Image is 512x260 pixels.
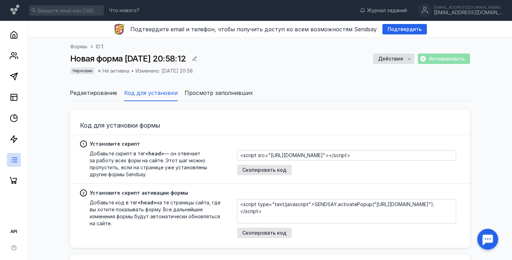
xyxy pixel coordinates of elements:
[80,122,456,129] h3: Код для установки формы
[138,200,156,205] b: <head>
[237,151,456,160] textarea: <script src="[URL][DOMAIN_NAME]"></script>
[145,151,164,156] b: <head>
[72,68,92,73] span: Черновик
[130,26,377,33] span: Подтвердите email и телефон, чтобы получить доступ ко всем возможностям Sendsay
[90,189,188,196] h4: Установите скрипт активации формы
[356,7,411,14] a: Журнал заданий
[96,43,100,49] span: ID
[109,8,139,13] span: Что нового?
[70,54,186,64] span: Новая форма [DATE] 20:58:12
[373,54,414,64] button: Действия
[70,89,117,97] span: Редактирование
[90,200,220,226] span: Добавьте код в тег на те страницы сайта, где вы хотите показывать форму. Все дальнейшие изменения...
[378,56,403,62] span: Действия
[29,5,104,16] input: Введите email или CSID
[101,43,103,50] span: 1
[185,89,253,97] span: Просмотр заполнивших
[237,228,292,238] button: Скопировать код
[434,10,503,16] div: [EMAIL_ADDRESS][DOMAIN_NAME]
[242,167,286,173] span: Скопировать код
[131,67,134,74] div: •
[367,7,407,14] span: Журнал заданий
[388,26,422,32] span: Подтвердить
[106,8,143,13] a: Что нового?
[103,68,129,74] span: Не активна
[136,67,193,74] span: Изменено: [DATE] 20:58
[90,151,207,177] span: Добавьте скрипт в тег — он отвечает за работу всех форм на сайте. Этот шаг можно пропустить, если...
[237,200,456,223] textarea: <script type="text/javascript">SENDSAY.activatePopup("[URL][DOMAIN_NAME]");</script>
[434,5,503,9] div: [EMAIL_ADDRESS][DOMAIN_NAME]
[382,24,427,34] button: Подтвердить
[90,140,140,147] h4: Установите скрипт
[242,230,286,236] span: Скопировать код
[124,89,178,97] span: Код для установки
[237,165,292,175] button: Скопировать код
[70,43,87,50] a: Формы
